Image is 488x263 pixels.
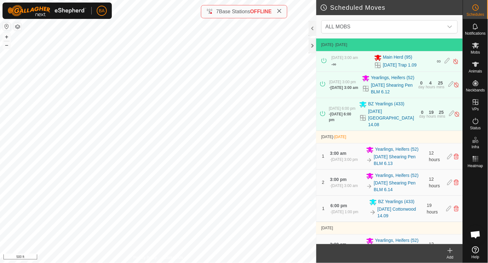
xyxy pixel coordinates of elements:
div: day [419,85,425,89]
div: 0 [421,81,423,85]
span: Heatmap [468,164,483,168]
span: [DATE] 1:00 pm [332,210,359,214]
div: Add [438,254,463,260]
button: Map Layers [14,23,21,31]
img: Turn off schedule move [453,58,459,65]
a: [DATE] Shearing Pen BLM 6.13 [374,154,425,167]
span: VPs [472,107,479,111]
a: [DATE] Cottonwood 14.09 [378,206,423,219]
span: [DATE] 6:00 pm [329,112,352,122]
a: [DATE] [GEOGRAPHIC_DATA] 14.08 [368,108,416,128]
span: 2 [322,180,324,185]
span: 7 [216,9,219,14]
span: Main Herd (95) [383,54,412,61]
span: [DATE] 3:00 am [331,184,358,188]
span: - [333,135,347,139]
span: ∞ [437,58,441,64]
span: [DATE] [321,43,333,47]
img: To [366,157,373,163]
div: - [331,61,336,68]
button: – [3,41,10,49]
div: day [420,114,426,118]
div: dropdown trigger [444,20,456,33]
a: Privacy Policy [133,255,157,260]
span: [DATE] 3:00 am [331,85,359,90]
div: - [331,209,359,215]
a: [DATE] Trap 1.09 [383,62,417,68]
h2: Scheduled Moves [320,4,463,11]
div: 4 [429,81,432,85]
span: BZ Yearlings (433) [368,101,405,108]
div: - [330,85,359,91]
a: [DATE] Shearing Pen BLM 6.12 [371,82,415,95]
div: mins [438,114,445,118]
span: 19 hours [427,203,438,214]
img: To [366,183,373,190]
a: Help [463,244,488,261]
span: [DATE] 3:00 pm [331,157,358,162]
span: BZ Yearlings (433) [378,198,415,206]
span: ALL MOBS [325,24,350,29]
img: Turn off schedule move [454,111,460,117]
div: hours [426,85,435,89]
span: 1 [322,206,325,211]
span: Neckbands [466,88,485,92]
div: - [330,157,358,162]
span: Animals [469,69,482,73]
span: Base Stations [219,9,250,14]
span: ∞ [333,61,336,67]
span: [DATE] [321,135,333,139]
span: 12 hours [429,150,440,162]
span: 12 hours [429,242,440,253]
div: 19 [429,110,434,114]
span: Mobs [471,50,480,54]
a: [DATE] Shearing Pen BLM 6.14 [374,180,425,193]
div: 25 [439,110,444,114]
div: 0 [421,110,424,114]
a: Contact Us [164,255,183,260]
div: - [330,183,358,189]
span: Yearlings, Heifers (52) [375,146,419,154]
div: mins [437,85,445,89]
span: Help [472,255,479,259]
span: 3:00 pm [330,177,347,182]
div: Open chat [466,225,485,244]
span: 12 hours [429,177,440,188]
span: Status [470,126,481,130]
div: - [329,111,356,123]
button: + [3,33,10,41]
span: OFFLINE [250,9,272,14]
span: Schedules [467,13,484,16]
span: 6:00 pm [331,203,347,208]
span: Yearlings, Heifers (52) [375,237,419,245]
span: [DATE] 6:00 pm [329,106,356,111]
span: Notifications [465,32,486,35]
button: Reset Map [3,23,10,30]
span: [DATE] 3:00 pm [330,80,356,84]
img: Turn off schedule move [454,81,460,88]
span: [DATE] 3:00 am [331,56,358,60]
span: 3:00 am [330,151,347,156]
span: - [DATE] [333,43,347,47]
span: BA [99,8,105,14]
span: Yearlings, Heifers (52) [371,74,415,82]
img: To [370,209,376,216]
span: ALL MOBS [323,20,444,33]
span: 3:00 am [330,242,347,247]
div: hours [427,114,436,118]
span: 1 [322,154,324,159]
img: Gallagher Logo [8,5,86,16]
span: [DATE] [321,226,333,230]
span: Yearlings, Heifers (52) [375,172,419,180]
span: Infra [472,145,479,149]
div: 25 [438,81,443,85]
span: [DATE] [335,135,347,139]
